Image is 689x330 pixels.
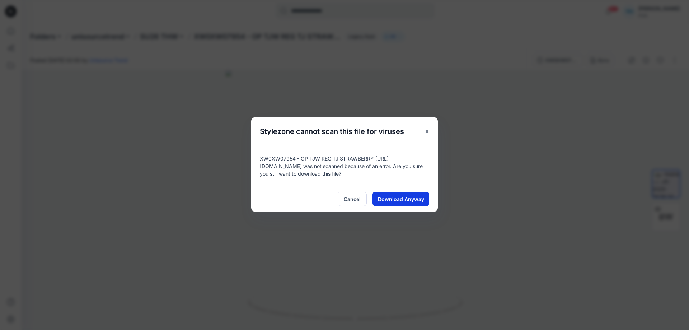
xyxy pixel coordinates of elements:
button: Close [421,125,433,138]
h5: Stylezone cannot scan this file for viruses [251,117,413,146]
span: Cancel [344,195,361,203]
button: Cancel [338,192,367,206]
span: Download Anyway [378,195,424,203]
div: XW0XW07954 - OP TJW REG TJ STRAWBERRY [URL][DOMAIN_NAME] was not scanned because of an error. Are... [251,146,438,186]
button: Download Anyway [372,192,429,206]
